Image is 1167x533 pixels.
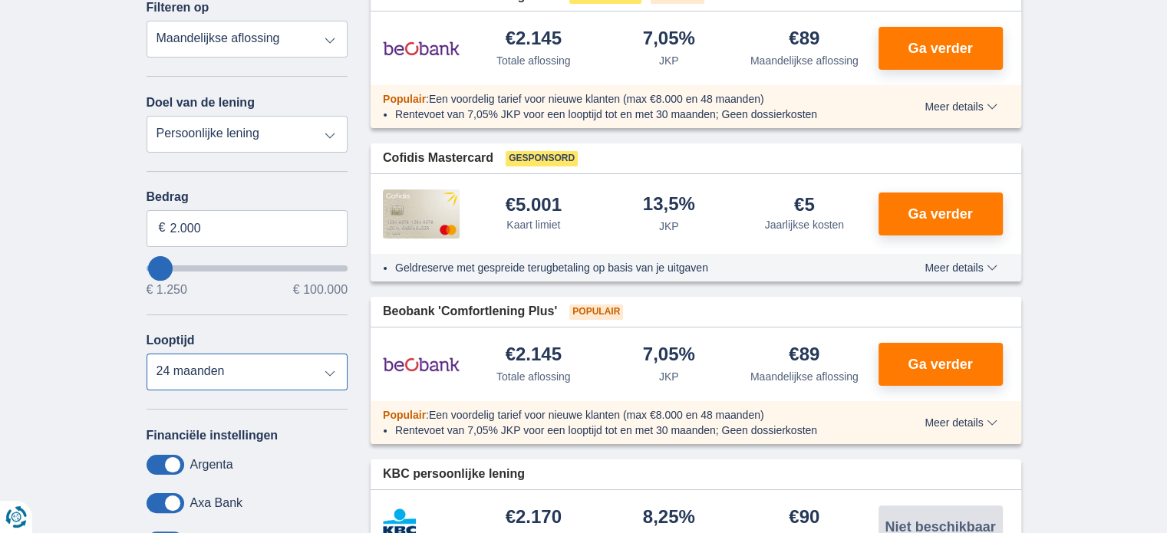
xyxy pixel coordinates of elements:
span: Populair [383,409,426,421]
div: €2.170 [506,508,562,528]
label: Doel van de lening [147,96,255,110]
span: Ga verder [908,357,972,371]
span: Meer details [925,262,997,273]
span: Populair [569,304,623,320]
div: Jaarlijkse kosten [765,217,845,232]
div: €2.145 [506,345,562,366]
img: product.pl.alt Beobank [383,345,460,383]
span: € 100.000 [293,284,348,296]
div: JKP [659,219,679,234]
span: KBC persoonlijke lening [383,466,525,483]
input: wantToBorrow [147,265,348,271]
span: Een voordelig tarief voor nieuwe klanten (max €8.000 en 48 maanden) [429,409,764,421]
span: Populair [383,93,426,105]
div: €89 [789,345,819,366]
div: €5.001 [506,196,562,214]
img: product.pl.alt Cofidis CC [383,189,460,239]
span: Meer details [925,101,997,112]
span: Beobank 'Comfortlening Plus' [383,303,557,321]
label: Filteren op [147,1,209,15]
button: Ga verder [879,27,1003,70]
span: Cofidis Mastercard [383,150,493,167]
div: €90 [789,508,819,528]
button: Meer details [913,416,1008,429]
span: Gesponsord [506,151,578,166]
span: € 1.250 [147,284,187,296]
div: Maandelijkse aflossing [750,53,859,68]
span: Ga verder [908,207,972,221]
div: €89 [789,29,819,50]
span: Meer details [925,417,997,428]
div: €5 [794,196,815,214]
div: JKP [659,53,679,68]
div: €2.145 [506,29,562,50]
button: Ga verder [879,343,1003,386]
div: 13,5% [643,195,695,216]
div: : [371,407,881,423]
img: product.pl.alt Beobank [383,29,460,67]
label: Looptijd [147,334,195,347]
div: 8,25% [643,508,695,528]
div: : [371,91,881,107]
label: Axa Bank [190,496,242,510]
li: Rentevoet van 7,05% JKP voor een looptijd tot en met 30 maanden; Geen dossierkosten [395,423,869,438]
button: Ga verder [879,192,1003,235]
button: Meer details [913,262,1008,274]
li: Geldreserve met gespreide terugbetaling op basis van je uitgaven [395,260,869,275]
div: Totale aflossing [496,369,571,384]
div: Kaart limiet [506,217,560,232]
label: Bedrag [147,190,348,204]
span: Ga verder [908,41,972,55]
button: Meer details [913,100,1008,113]
div: JKP [659,369,679,384]
div: 7,05% [643,345,695,366]
span: € [159,219,166,237]
div: Totale aflossing [496,53,571,68]
div: 7,05% [643,29,695,50]
label: Financiële instellingen [147,429,279,443]
label: Argenta [190,458,233,472]
span: Een voordelig tarief voor nieuwe klanten (max €8.000 en 48 maanden) [429,93,764,105]
div: Maandelijkse aflossing [750,369,859,384]
li: Rentevoet van 7,05% JKP voor een looptijd tot en met 30 maanden; Geen dossierkosten [395,107,869,122]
